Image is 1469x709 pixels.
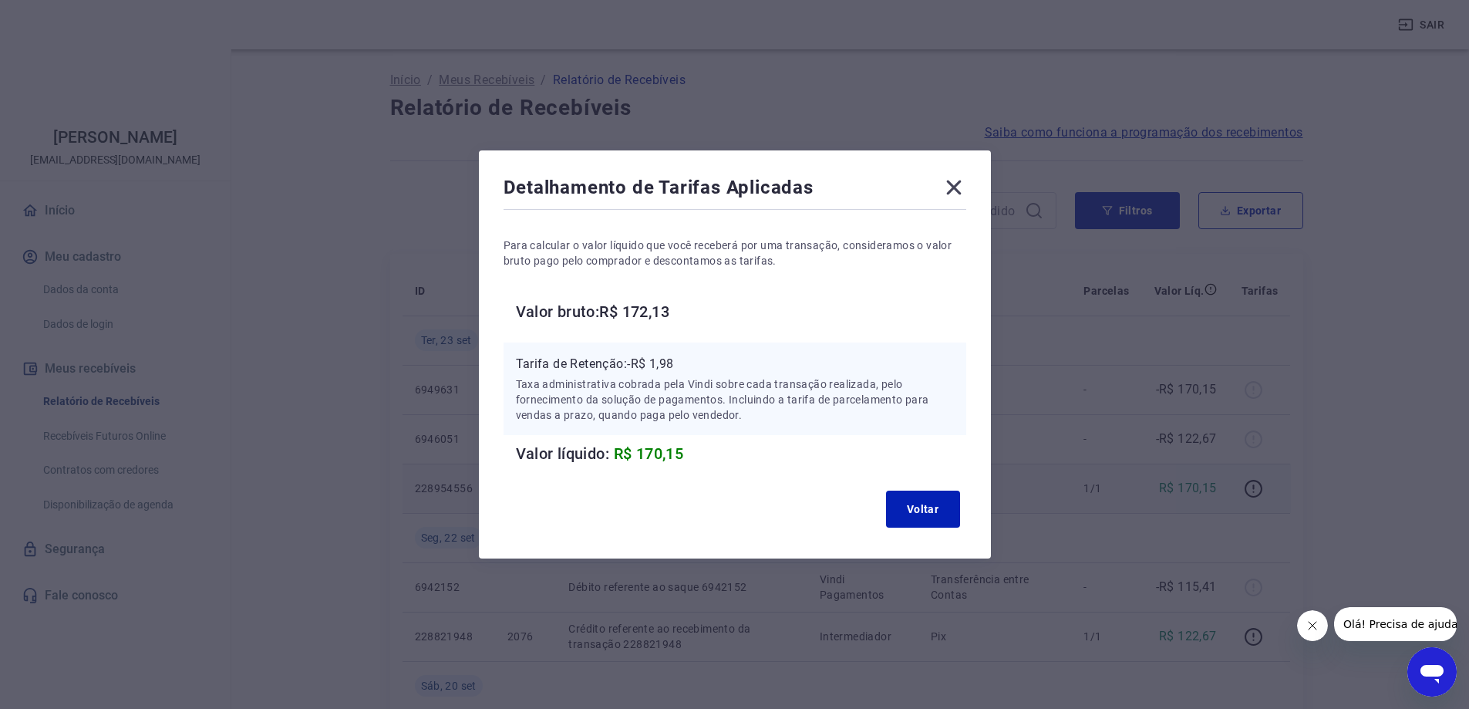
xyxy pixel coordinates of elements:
[886,491,960,528] button: Voltar
[516,299,966,324] h6: Valor bruto: R$ 172,13
[504,175,966,206] div: Detalhamento de Tarifas Aplicadas
[504,238,966,268] p: Para calcular o valor líquido que você receberá por uma transação, consideramos o valor bruto pag...
[9,11,130,23] span: Olá! Precisa de ajuda?
[516,441,966,466] h6: Valor líquido:
[516,376,954,423] p: Taxa administrativa cobrada pela Vindi sobre cada transação realizada, pelo fornecimento da soluç...
[614,444,684,463] span: R$ 170,15
[1334,607,1457,641] iframe: Mensagem da empresa
[1297,610,1328,641] iframe: Fechar mensagem
[1407,647,1457,697] iframe: Botão para abrir a janela de mensagens
[516,355,954,373] p: Tarifa de Retenção: -R$ 1,98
